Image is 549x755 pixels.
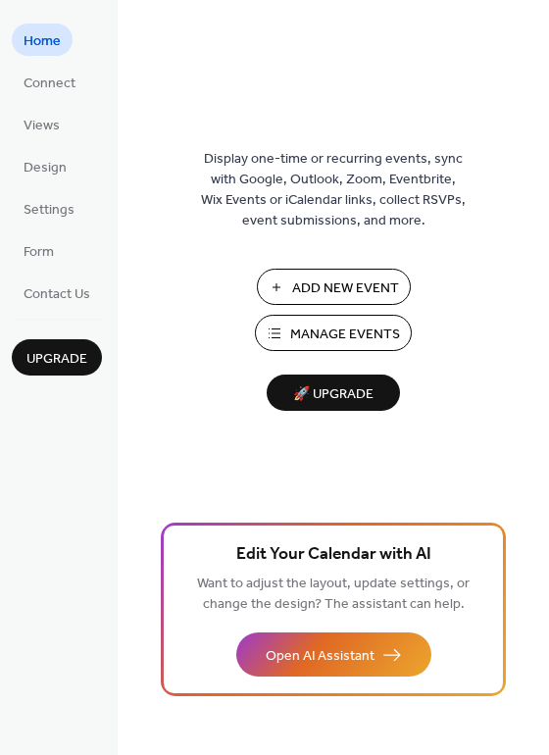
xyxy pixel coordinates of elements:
[12,108,72,140] a: Views
[267,375,400,411] button: 🚀 Upgrade
[24,158,67,178] span: Design
[26,349,87,370] span: Upgrade
[266,646,374,667] span: Open AI Assistant
[12,234,66,267] a: Form
[24,116,60,136] span: Views
[24,31,61,52] span: Home
[236,541,431,569] span: Edit Your Calendar with AI
[255,315,412,351] button: Manage Events
[12,277,102,309] a: Contact Us
[24,74,75,94] span: Connect
[12,192,86,225] a: Settings
[236,632,431,677] button: Open AI Assistant
[12,24,73,56] a: Home
[292,278,399,299] span: Add New Event
[257,269,411,305] button: Add New Event
[24,200,75,221] span: Settings
[278,381,388,408] span: 🚀 Upgrade
[24,242,54,263] span: Form
[290,325,400,345] span: Manage Events
[12,339,102,376] button: Upgrade
[197,571,470,618] span: Want to adjust the layout, update settings, or change the design? The assistant can help.
[12,66,87,98] a: Connect
[201,149,466,231] span: Display one-time or recurring events, sync with Google, Outlook, Zoom, Eventbrite, Wix Events or ...
[24,284,90,305] span: Contact Us
[12,150,78,182] a: Design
